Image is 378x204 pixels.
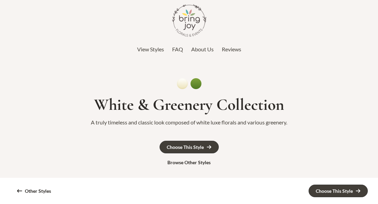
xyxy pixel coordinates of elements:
[3,44,375,54] nav: Top Header Menu
[191,44,214,54] a: About Us
[167,160,211,165] div: Browse Other Styles
[309,185,368,197] a: Choose This Style
[167,145,204,150] div: Choose This Style
[161,157,217,168] a: Browse Other Styles
[25,189,51,193] div: Other Styles
[191,46,214,52] span: About Us
[316,189,353,193] div: Choose This Style
[222,44,241,54] a: Reviews
[137,46,164,52] span: View Styles
[172,46,183,52] span: FAQ
[137,44,164,54] a: View Styles
[222,46,241,52] span: Reviews
[172,44,183,54] a: FAQ
[10,185,58,197] a: Other Styles
[160,141,219,153] a: Choose This Style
